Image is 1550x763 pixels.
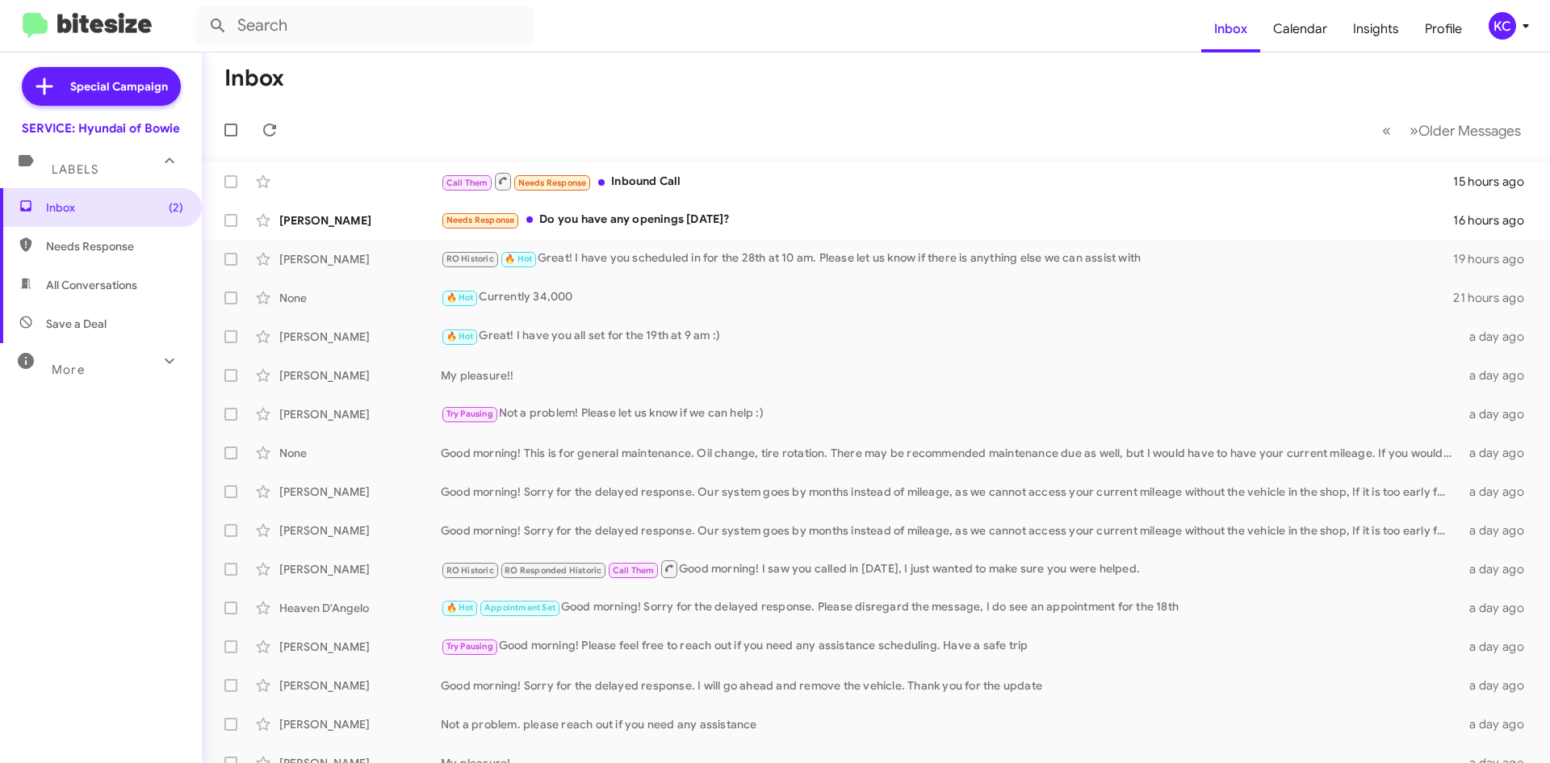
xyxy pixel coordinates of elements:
div: Good morning! This is for general maintenance. Oil change, tire rotation. There may be recommende... [441,445,1460,461]
div: My pleasure!! [441,367,1460,384]
div: [PERSON_NAME] [279,716,441,732]
span: Inbox [46,199,183,216]
div: [PERSON_NAME] [279,212,441,228]
span: More [52,363,85,377]
span: 🔥 Hot [446,331,474,342]
div: Great! I have you all set for the 19th at 9 am :) [441,327,1460,346]
span: Save a Deal [46,316,107,332]
div: a day ago [1460,716,1537,732]
div: Good morning! Sorry for the delayed response. Please disregard the message, I do see an appointme... [441,598,1460,617]
div: 16 hours ago [1453,212,1537,228]
span: Labels [52,162,98,177]
span: Try Pausing [446,409,493,419]
div: 15 hours ago [1453,174,1537,190]
div: [PERSON_NAME] [279,522,441,539]
span: (2) [169,199,183,216]
div: [PERSON_NAME] [279,677,441,694]
div: Good morning! Sorry for the delayed response. Our system goes by months instead of mileage, as we... [441,522,1460,539]
span: Try Pausing [446,641,493,652]
div: a day ago [1460,677,1537,694]
span: Older Messages [1418,122,1521,140]
div: [PERSON_NAME] [279,561,441,577]
div: 19 hours ago [1453,251,1537,267]
a: Special Campaign [22,67,181,106]
span: 🔥 Hot [446,602,474,613]
div: [PERSON_NAME] [279,406,441,422]
div: a day ago [1460,406,1537,422]
div: 21 hours ago [1453,290,1537,306]
span: 🔥 Hot [505,254,532,264]
span: Call Them [446,178,488,188]
div: [PERSON_NAME] [279,484,441,500]
span: RO Historic [446,565,494,576]
span: Special Campaign [70,78,168,94]
span: Needs Response [518,178,587,188]
input: Search [195,6,534,45]
div: None [279,290,441,306]
div: [PERSON_NAME] [279,329,441,345]
span: » [1410,120,1418,140]
div: Great! I have you scheduled in for the 28th at 10 am. Please let us know if there is anything els... [441,249,1453,268]
div: Good morning! Sorry for the delayed response. Our system goes by months instead of mileage, as we... [441,484,1460,500]
span: « [1382,120,1391,140]
div: Good morning! I saw you called in [DATE], I just wanted to make sure you were helped. [441,559,1460,579]
div: Do you have any openings [DATE]? [441,211,1453,229]
span: Appointment Set [484,602,555,613]
div: [PERSON_NAME] [279,251,441,267]
div: Not a problem! Please let us know if we can help :) [441,405,1460,423]
span: 🔥 Hot [446,292,474,303]
div: KC [1489,12,1516,40]
a: Inbox [1201,6,1260,52]
div: Heaven D'Angelo [279,600,441,616]
span: All Conversations [46,277,137,293]
button: Previous [1372,114,1401,147]
div: None [279,445,441,461]
div: Good morning! Please feel free to reach out if you need any assistance scheduling. Have a safe trip [441,637,1460,656]
button: KC [1475,12,1532,40]
a: Calendar [1260,6,1340,52]
div: Inbound Call [441,171,1453,191]
div: a day ago [1460,367,1537,384]
div: a day ago [1460,445,1537,461]
span: RO Responded Historic [505,565,601,576]
div: a day ago [1460,484,1537,500]
div: a day ago [1460,329,1537,345]
div: a day ago [1460,522,1537,539]
span: Needs Response [446,215,515,225]
span: Needs Response [46,238,183,254]
div: a day ago [1460,561,1537,577]
div: Currently 34,000 [441,288,1453,307]
div: [PERSON_NAME] [279,639,441,655]
a: Insights [1340,6,1412,52]
a: Profile [1412,6,1475,52]
nav: Page navigation example [1373,114,1531,147]
div: a day ago [1460,639,1537,655]
div: Not a problem. please reach out if you need any assistance [441,716,1460,732]
span: Call Them [613,565,655,576]
span: RO Historic [446,254,494,264]
div: SERVICE: Hyundai of Bowie [22,120,180,136]
button: Next [1400,114,1531,147]
div: a day ago [1460,600,1537,616]
div: [PERSON_NAME] [279,367,441,384]
h1: Inbox [224,65,284,91]
div: Good morning! Sorry for the delayed response. I will go ahead and remove the vehicle. Thank you f... [441,677,1460,694]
